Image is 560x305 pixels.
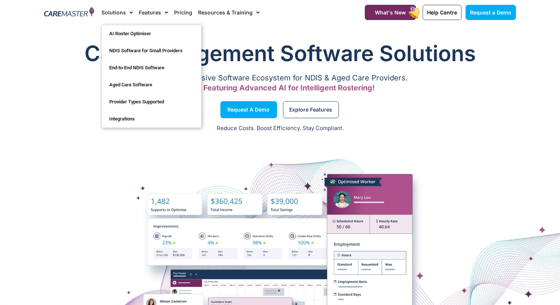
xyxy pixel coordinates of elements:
span: Explore Features [289,108,332,112]
a: Explore Features [283,101,339,118]
a: Integrations [102,110,201,127]
span: Help Centre [427,9,457,16]
a: Provider Types Supported [102,93,201,110]
p: Reduce Costs. Boost Efficiency. Stay Compliant. [4,124,556,133]
a: AI Roster Optimiser [102,25,201,42]
span: What's New [375,9,406,16]
a: What's New [365,5,416,20]
p: A Comprehensive Software Ecosystem for NDIS & Aged Care Providers. [44,76,516,80]
img: CareMaster Logo [44,7,94,18]
span: Now Featuring Advanced AI for Intelligent Rostering! [185,83,375,92]
a: End-to-End NDIS Software [102,59,201,76]
ul: Solutions [101,25,201,128]
a: Request a Demo [466,5,516,20]
span: Request a Demo [227,108,270,112]
a: Help Centre [423,5,461,20]
a: Request a Demo [220,101,277,118]
a: NDIS Software for Small Providers [102,42,201,59]
span: Request a Demo [470,9,511,16]
h1: Care Management Software Solutions [44,39,516,68]
a: Aged Care Software [102,76,201,93]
